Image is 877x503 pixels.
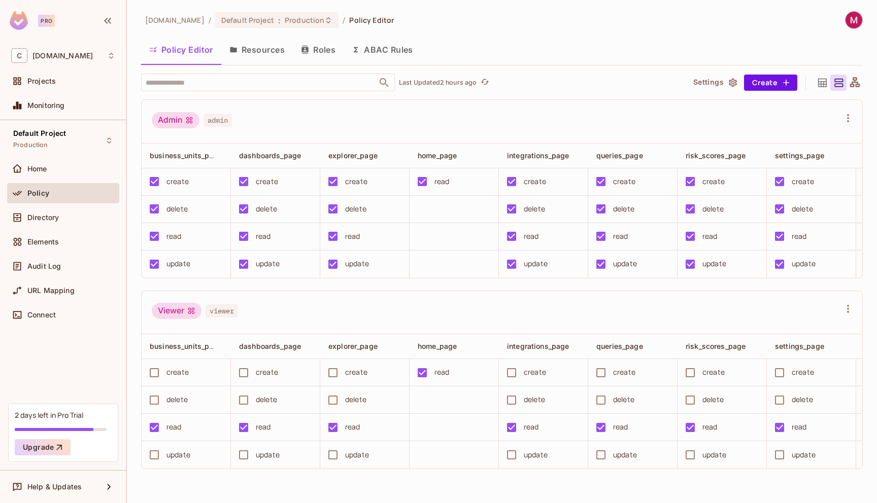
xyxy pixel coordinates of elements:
[418,342,457,350] span: home_page
[524,203,545,214] div: delete
[792,258,816,269] div: update
[27,77,56,85] span: Projects
[596,151,643,160] span: queries_page
[613,203,634,214] div: delete
[524,449,548,460] div: update
[524,421,539,433] div: read
[145,15,205,25] span: the active workspace
[256,176,278,187] div: create
[166,367,189,378] div: create
[345,449,369,460] div: update
[399,79,477,87] p: Last Updated 2 hours ago
[293,37,344,62] button: Roles
[477,77,491,89] span: Click to refresh data
[256,394,277,405] div: delete
[27,286,75,295] span: URL Mapping
[349,15,394,25] span: Policy Editor
[792,203,813,214] div: delete
[166,176,189,187] div: create
[775,151,824,160] span: settings_page
[345,231,360,242] div: read
[256,421,271,433] div: read
[206,304,238,317] span: viewer
[792,421,807,433] div: read
[524,394,545,405] div: delete
[689,75,740,91] button: Settings
[38,15,55,27] div: Pro
[507,342,569,350] span: integrations_page
[166,258,190,269] div: update
[775,342,824,350] span: settings_page
[345,367,367,378] div: create
[345,421,360,433] div: read
[256,231,271,242] div: read
[285,15,324,25] span: Production
[792,231,807,242] div: read
[27,213,59,222] span: Directory
[377,76,391,90] button: Open
[702,449,726,460] div: update
[613,231,628,242] div: read
[345,394,366,405] div: delete
[524,176,546,187] div: create
[328,342,378,350] span: explorer_page
[702,176,725,187] div: create
[792,176,814,187] div: create
[166,203,188,214] div: delete
[846,12,862,28] img: Matan Benjio
[256,367,278,378] div: create
[15,410,83,420] div: 2 days left in Pro Trial
[613,449,637,460] div: update
[27,311,56,319] span: Connect
[792,449,816,460] div: update
[32,52,93,60] span: Workspace: cyclops.security
[27,165,47,173] span: Home
[166,231,182,242] div: read
[702,258,726,269] div: update
[27,262,61,270] span: Audit Log
[166,421,182,433] div: read
[204,114,232,127] span: admin
[479,77,491,89] button: refresh
[345,258,369,269] div: update
[481,78,489,88] span: refresh
[507,151,569,160] span: integrations_page
[256,258,280,269] div: update
[209,15,211,25] li: /
[239,342,301,350] span: dashboards_page
[613,258,637,269] div: update
[702,203,724,214] div: delete
[152,112,199,128] div: Admin
[166,449,190,460] div: update
[792,394,813,405] div: delete
[256,203,277,214] div: delete
[702,231,718,242] div: read
[15,439,71,455] button: Upgrade
[13,141,48,149] span: Production
[792,367,814,378] div: create
[27,101,65,110] span: Monitoring
[702,421,718,433] div: read
[524,367,546,378] div: create
[166,394,188,405] div: delete
[613,176,635,187] div: create
[418,151,457,160] span: home_page
[256,449,280,460] div: update
[524,231,539,242] div: read
[11,48,27,63] span: C
[613,367,635,378] div: create
[345,176,367,187] div: create
[344,37,421,62] button: ABAC Rules
[613,394,634,405] div: delete
[328,151,378,160] span: explorer_page
[613,421,628,433] div: read
[434,176,450,187] div: read
[150,341,222,351] span: business_units_page
[596,342,643,350] span: queries_page
[221,37,293,62] button: Resources
[27,189,49,197] span: Policy
[239,151,301,160] span: dashboards_page
[13,129,66,137] span: Default Project
[278,16,281,24] span: :
[524,258,548,269] div: update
